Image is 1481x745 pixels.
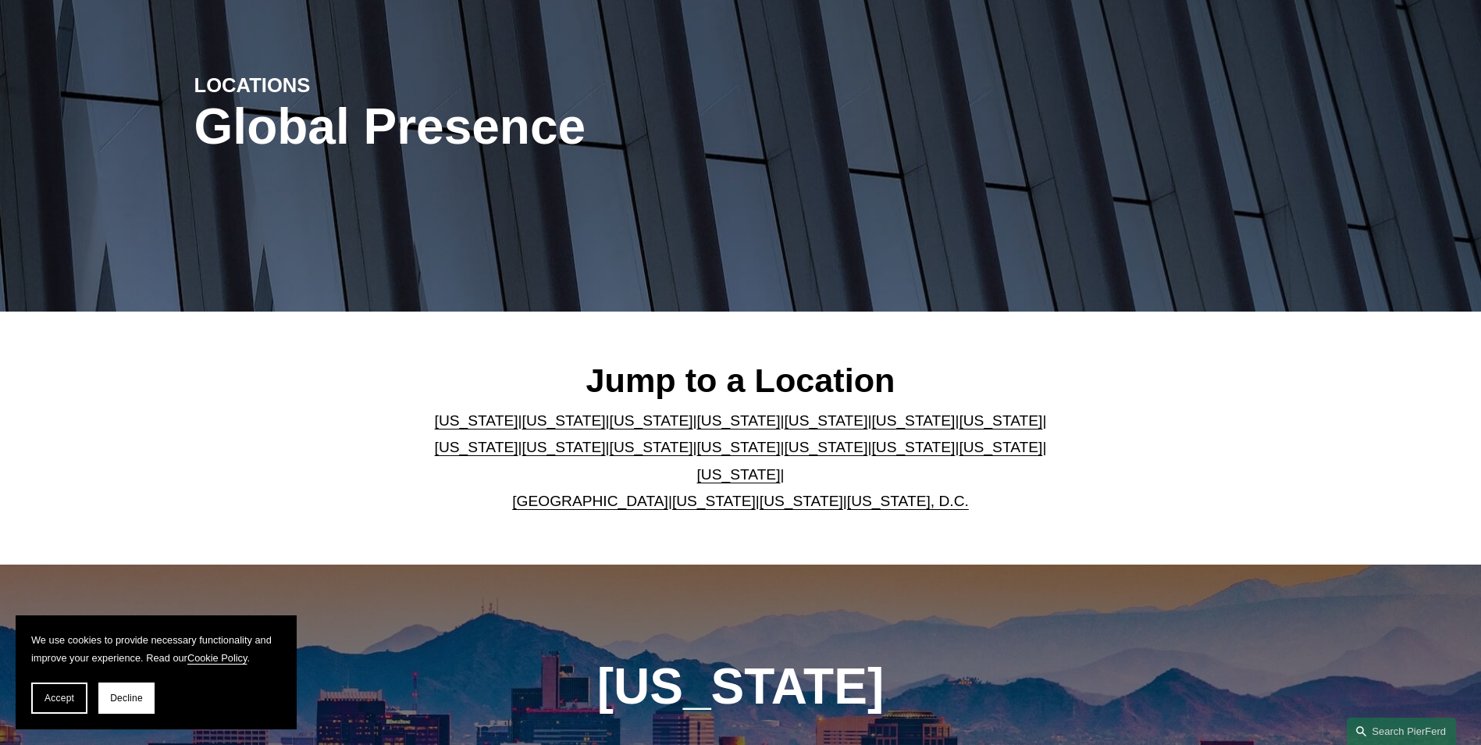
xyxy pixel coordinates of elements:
a: [US_STATE] [697,466,781,483]
a: [US_STATE] [672,493,756,509]
h1: Global Presence [194,98,923,155]
a: [US_STATE] [760,493,843,509]
a: [US_STATE] [435,439,518,455]
a: [US_STATE] [784,412,867,429]
a: [US_STATE] [871,439,955,455]
section: Cookie banner [16,615,297,729]
a: [US_STATE] [610,412,693,429]
button: Accept [31,683,87,714]
h4: LOCATIONS [194,73,468,98]
a: [GEOGRAPHIC_DATA] [512,493,668,509]
a: [US_STATE] [784,439,867,455]
a: [US_STATE] [435,412,518,429]
a: [US_STATE] [522,412,606,429]
p: | | | | | | | | | | | | | | | | | | [422,408,1059,515]
a: [US_STATE] [697,412,781,429]
h1: [US_STATE] [513,658,968,715]
h2: Jump to a Location [422,360,1059,401]
a: Cookie Policy [187,652,247,664]
span: Accept [45,693,74,704]
a: [US_STATE] [610,439,693,455]
p: We use cookies to provide necessary functionality and improve your experience. Read our . [31,631,281,667]
a: [US_STATE] [522,439,606,455]
a: [US_STATE] [959,439,1042,455]
a: [US_STATE], D.C. [847,493,969,509]
a: [US_STATE] [871,412,955,429]
a: [US_STATE] [959,412,1042,429]
a: Search this site [1347,718,1456,745]
a: [US_STATE] [697,439,781,455]
button: Decline [98,683,155,714]
span: Decline [110,693,143,704]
